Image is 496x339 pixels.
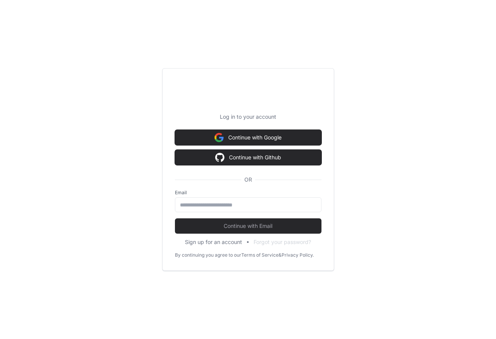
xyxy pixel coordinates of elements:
[175,150,321,165] button: Continue with Github
[175,190,321,196] label: Email
[175,252,241,258] div: By continuing you agree to our
[241,176,255,183] span: OR
[175,222,321,230] span: Continue with Email
[175,130,321,145] button: Continue with Google
[185,238,242,246] button: Sign up for an account
[215,150,224,165] img: Sign in with google
[278,252,282,258] div: &
[175,218,321,234] button: Continue with Email
[214,130,224,145] img: Sign in with google
[254,238,311,246] button: Forgot your password?
[241,252,278,258] a: Terms of Service
[175,113,321,121] p: Log in to your account
[282,252,314,258] a: Privacy Policy.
